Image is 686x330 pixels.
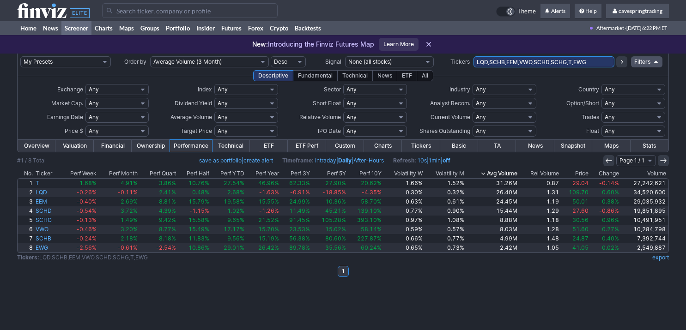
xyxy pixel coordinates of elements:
div: All [417,70,433,81]
a: 8.18% [139,234,177,243]
a: LQD [34,188,60,197]
a: 105.28% [311,216,347,225]
a: 26.40M [466,188,519,197]
a: ETF Perf [288,140,326,152]
span: -0.86% [599,207,619,214]
a: 1.52% [424,179,465,188]
a: 41.05 [560,243,590,252]
a: 0.77% [424,234,465,243]
a: 227.87% [347,234,383,243]
span: 27.60 [572,207,589,214]
a: 3.72% [98,206,139,216]
a: 1.29 [519,206,560,216]
a: Technical [212,140,250,152]
span: 0.60% [602,189,619,196]
a: 21.52% [246,216,280,225]
span: 23.53% [289,226,310,233]
a: Charts [91,21,116,35]
a: After-Hours [353,157,384,164]
span: Index [198,86,212,93]
a: 15.49% [177,225,211,234]
a: 0.30% [383,188,424,197]
a: Stats [631,140,668,152]
a: Maps [592,140,630,152]
a: 11.49% [280,206,311,216]
a: 0.40% [590,234,620,243]
span: 0.02% [602,244,619,251]
a: Valuation [55,140,93,152]
span: Order by [124,58,146,65]
a: 15.02% [311,225,347,234]
a: 1.02% [211,206,246,216]
span: 4.39% [159,207,176,214]
a: save as portfolio [199,157,242,164]
a: 29,035,932 [620,197,668,206]
span: 15.49% [188,226,209,233]
a: 27.60 [560,206,590,216]
a: 0.57% [424,225,465,234]
a: Performance [170,140,212,152]
p: Introducing the Finviz Futures Map [252,40,374,49]
span: 8.77% [159,226,176,233]
a: 51.60 [560,225,590,234]
span: 21.52% [258,216,279,223]
a: -1.63% [246,188,280,197]
a: 7 [18,234,34,243]
a: 1.08% [424,216,465,225]
span: -0.40% [77,198,97,205]
a: 2.69% [98,197,139,206]
span: 9.42% [159,216,176,223]
a: -0.61% [98,243,139,252]
a: 27.54% [211,179,246,188]
span: 0.38% [602,198,619,205]
span: Signal [325,58,341,65]
a: 35.56% [311,243,347,252]
span: Aftermarket · [596,21,626,35]
span: 27.90% [325,180,346,186]
a: 19,851,895 [620,206,668,216]
span: 15.19% [258,235,279,242]
span: 9.56% [227,235,244,242]
a: -18.85% [311,188,347,197]
a: 0.96% [590,216,620,225]
span: 58.14% [361,226,382,233]
span: -18.85% [322,189,346,196]
a: 17.17% [211,225,246,234]
span: 2.68% [227,189,244,196]
a: Backtests [291,21,324,35]
span: [DATE] 6:22 PM ET [626,21,667,35]
a: 27,242,621 [620,179,668,188]
span: 30.56 [572,216,589,223]
span: 91.45% [289,216,310,223]
a: 10.36% [311,197,347,206]
a: -1.15% [177,206,211,216]
span: 45.21% [325,207,346,214]
a: 2.68% [211,188,246,197]
a: News [516,140,554,152]
span: 10.36% [325,198,346,205]
a: 1.28 [519,225,560,234]
span: Sector [324,86,341,93]
span: Theme [517,6,536,17]
span: 19.58% [224,198,244,205]
a: -0.86% [590,206,620,216]
input: Search [102,3,278,18]
span: 2.18% [121,235,138,242]
a: 1.48 [519,234,560,243]
span: 15.02% [325,226,346,233]
span: 2.41% [159,189,176,196]
a: T [34,179,60,188]
a: 2,549,887 [620,243,668,252]
a: SCHG [34,216,60,225]
a: -4.35% [347,188,383,197]
span: 29.04 [572,180,589,186]
a: Alerts [540,4,570,18]
a: 26.42% [246,243,280,252]
a: 1.66% [383,179,424,188]
a: 109.70 [560,188,590,197]
a: 0.48% [177,188,211,197]
div: Descriptive [253,70,293,81]
a: 10,491,951 [620,216,668,225]
span: 109.70 [569,189,589,196]
a: EEM [34,197,60,206]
